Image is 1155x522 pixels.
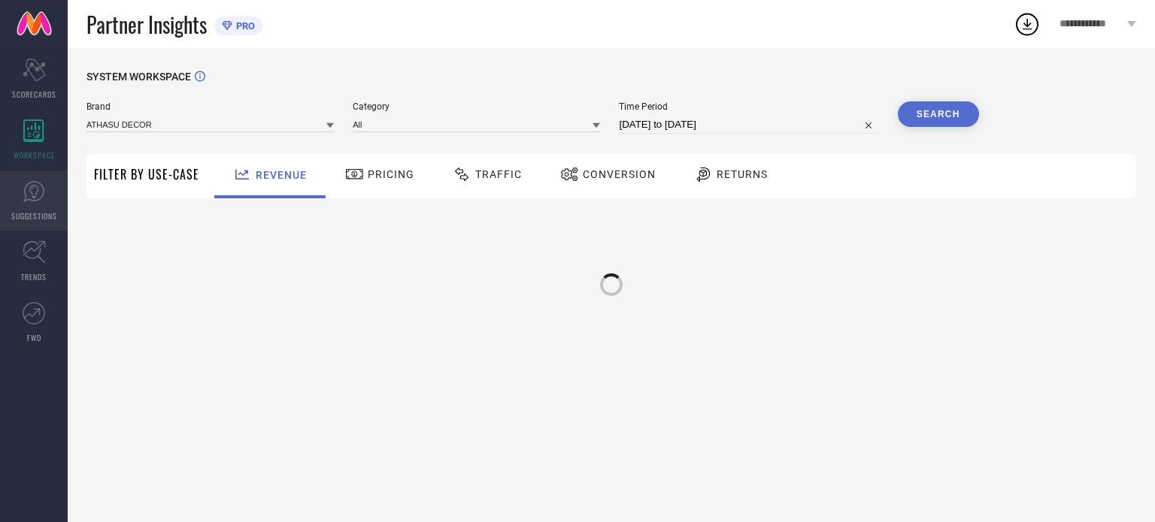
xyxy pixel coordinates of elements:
span: Conversion [583,168,656,180]
span: Partner Insights [86,9,207,40]
span: Brand [86,101,334,112]
button: Search [898,101,979,127]
span: TRENDS [21,271,47,282]
span: SUGGESTIONS [11,210,57,222]
input: Select time period [619,116,878,134]
span: Pricing [368,168,414,180]
span: PRO [232,20,255,32]
div: Open download list [1014,11,1041,38]
span: SYSTEM WORKSPACE [86,71,191,83]
span: Returns [717,168,768,180]
span: SCORECARDS [12,89,56,100]
span: Revenue [256,169,307,181]
span: FWD [27,332,41,343]
span: Time Period [619,101,878,112]
span: Filter By Use-Case [94,165,199,183]
span: WORKSPACE [14,149,55,161]
span: Traffic [475,168,522,180]
span: Category [353,101,600,112]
